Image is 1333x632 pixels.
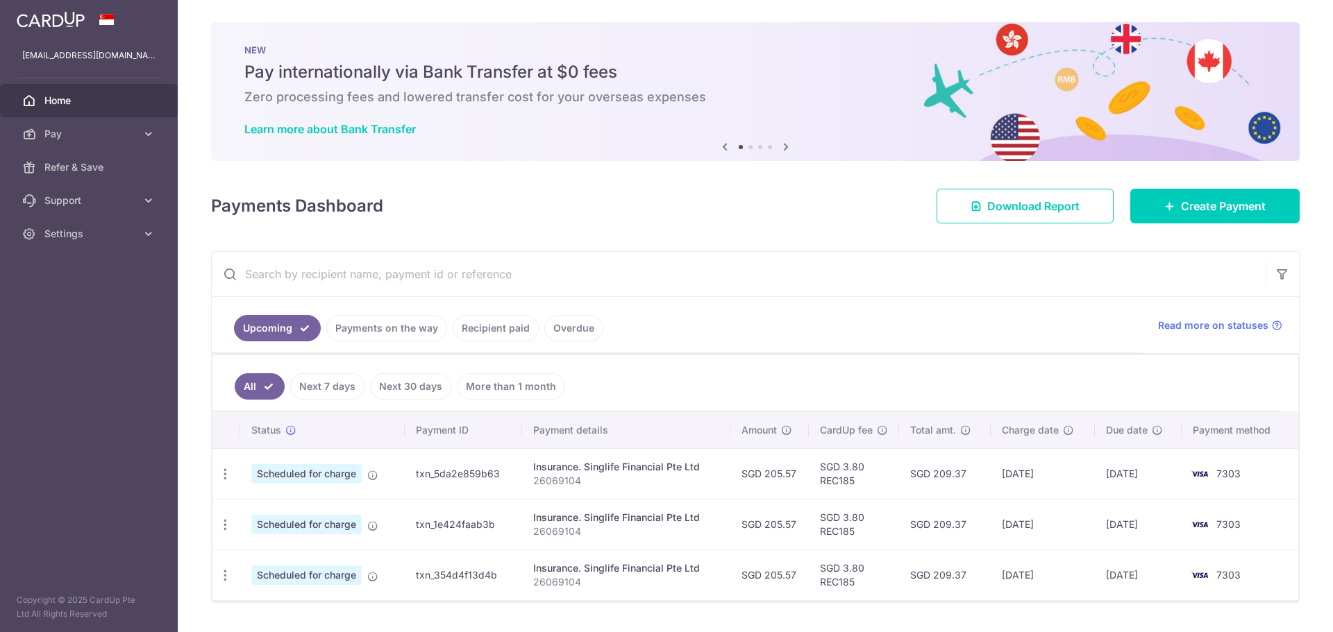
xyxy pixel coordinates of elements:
td: SGD 209.37 [899,499,991,549]
th: Payment method [1182,412,1298,448]
span: Status [251,423,281,437]
span: Scheduled for charge [251,565,362,585]
td: [DATE] [991,549,1095,600]
h4: Payments Dashboard [211,194,383,219]
a: Download Report [937,189,1114,223]
input: Search by recipient name, payment id or reference [212,252,1266,296]
span: Home [44,94,136,108]
span: Read more on statuses [1158,318,1268,332]
p: NEW [244,44,1266,55]
span: CardUp fee [820,423,873,437]
td: SGD 3.80 REC185 [809,549,899,600]
a: All [235,373,285,400]
td: [DATE] [991,499,1095,549]
td: SGD 3.80 REC185 [809,499,899,549]
td: txn_5da2e859b63 [405,448,522,499]
img: Bank transfer banner [211,22,1300,161]
td: txn_354d4f13d4b [405,549,522,600]
a: Next 7 days [290,373,364,400]
td: [DATE] [1095,549,1182,600]
td: [DATE] [1095,499,1182,549]
a: Read more on statuses [1158,318,1282,332]
p: 26069104 [533,575,719,589]
td: [DATE] [991,448,1095,499]
img: Bank Card [1186,516,1214,533]
h6: Zero processing fees and lowered transfer cost for your overseas expenses [244,89,1266,105]
p: 26069104 [533,524,719,538]
td: SGD 205.57 [730,499,809,549]
td: txn_1e424faab3b [405,499,522,549]
td: SGD 205.57 [730,549,809,600]
a: Create Payment [1130,189,1300,223]
span: Scheduled for charge [251,515,362,534]
img: Bank Card [1186,466,1214,482]
span: Scheduled for charge [251,464,362,484]
a: Upcoming [234,315,321,341]
a: Recipient paid [453,315,539,341]
td: SGD 209.37 [899,549,991,600]
span: Download Report [987,198,1080,214]
span: Charge date [1002,423,1059,437]
a: Payments on the way [326,315,447,341]
div: Insurance. Singlife Financial Pte Ltd [533,511,719,524]
span: Support [44,194,136,207]
div: Insurance. Singlife Financial Pte Ltd [533,460,719,474]
a: More than 1 month [457,373,565,400]
th: Payment ID [405,412,522,448]
th: Payment details [522,412,730,448]
p: [EMAIL_ADDRESS][DOMAIN_NAME] [22,49,156,62]
a: Learn more about Bank Transfer [244,122,416,136]
span: Settings [44,227,136,241]
td: SGD 209.37 [899,448,991,499]
td: SGD 205.57 [730,448,809,499]
span: Total amt. [910,423,956,437]
span: Pay [44,127,136,141]
span: 7303 [1216,518,1241,530]
span: Refer & Save [44,160,136,174]
p: 26069104 [533,474,719,488]
span: 7303 [1216,569,1241,581]
a: Next 30 days [370,373,451,400]
a: Overdue [544,315,603,341]
img: CardUp [17,11,85,28]
div: Insurance. Singlife Financial Pte Ltd [533,561,719,575]
h5: Pay internationally via Bank Transfer at $0 fees [244,61,1266,83]
span: 7303 [1216,468,1241,479]
td: SGD 3.80 REC185 [809,448,899,499]
span: Amount [741,423,777,437]
td: [DATE] [1095,448,1182,499]
img: Bank Card [1186,567,1214,583]
span: Create Payment [1181,198,1266,214]
span: Due date [1106,423,1148,437]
